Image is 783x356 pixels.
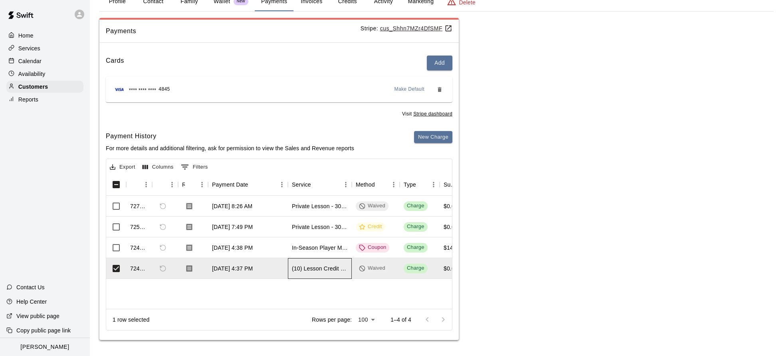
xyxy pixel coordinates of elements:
[16,283,45,291] p: Contact Us
[6,93,83,105] a: Reports
[444,173,456,196] div: Subtotal
[18,70,46,78] p: Availability
[212,173,248,196] div: Payment Date
[20,343,69,351] p: [PERSON_NAME]
[130,244,148,252] div: 724915
[106,56,124,70] h6: Cards
[141,161,176,173] button: Select columns
[444,223,458,231] div: $0.00
[196,179,208,191] button: Menu
[427,56,452,70] button: Add
[130,265,148,272] div: 724912
[113,316,149,324] div: 1 row selected
[106,26,361,36] span: Payments
[288,173,352,196] div: Service
[156,241,170,255] span: Refund payment
[276,179,288,191] button: Menu
[152,173,178,196] div: Refund
[355,314,378,326] div: 100
[292,223,348,231] div: Private Lesson - 30 Minutes
[391,83,428,96] button: Make Default
[402,110,452,118] span: Visit
[126,173,152,196] div: Id
[182,199,196,213] button: Download Receipt
[359,244,386,251] div: Coupon
[400,173,440,196] div: Type
[359,202,385,210] div: Waived
[359,265,385,272] div: Waived
[156,179,167,190] button: Sort
[166,179,178,191] button: Menu
[156,220,170,234] span: Refund payment
[6,81,83,93] a: Customers
[106,144,354,152] p: For more details and additional filtering, ask for permission to view the Sales and Revenue reports
[18,83,48,91] p: Customers
[388,179,400,191] button: Menu
[340,179,352,191] button: Menu
[248,179,260,190] button: Sort
[6,68,83,80] a: Availability
[18,32,34,40] p: Home
[16,298,47,306] p: Help Center
[404,173,416,196] div: Type
[212,265,253,272] div: Jul 29, 2025, 4:37 PM
[182,241,196,255] button: Download Receipt
[156,199,170,213] span: Refund payment
[130,179,141,190] button: Sort
[407,202,424,210] div: Charge
[380,25,452,32] u: cus_Shhn7MZr4DfSMF
[444,265,458,272] div: $0.00
[352,173,400,196] div: Method
[292,202,348,210] div: Private Lesson - 30 Minutes
[312,316,352,324] p: Rows per page:
[407,223,424,231] div: Charge
[444,202,458,210] div: $0.00
[179,161,210,173] button: Show filters
[292,265,348,272] div: (10) Lesson Credit - 30 Minutes
[391,316,411,324] p: 1–4 of 4
[16,312,59,320] p: View public page
[108,161,137,173] button: Export
[212,223,253,231] div: Jul 29, 2025, 7:49 PM
[208,173,288,196] div: Payment Date
[311,179,322,190] button: Sort
[407,244,424,251] div: Charge
[18,57,42,65] p: Calendar
[159,86,170,93] span: 4845
[292,173,311,196] div: Service
[182,261,196,276] button: Download Receipt
[16,326,71,334] p: Copy public page link
[6,42,83,54] a: Services
[414,131,452,143] button: New Charge
[6,55,83,67] a: Calendar
[407,265,424,272] div: Charge
[394,86,425,93] span: Make Default
[140,179,152,191] button: Menu
[212,244,253,252] div: Jul 29, 2025, 4:38 PM
[212,202,252,210] div: Jul 31, 2025, 8:26 AM
[156,262,170,275] span: Refund payment
[18,44,40,52] p: Services
[375,179,386,190] button: Sort
[416,179,427,190] button: Sort
[130,223,148,231] div: 725339
[359,223,382,231] div: Credit
[182,220,196,234] button: Download Receipt
[6,30,83,42] a: Home
[428,179,440,191] button: Menu
[292,244,348,252] div: In-Season Player Membership - LIMITED TIME OFFER
[444,244,464,252] div: $149.00
[182,173,185,196] div: Receipt
[185,179,196,190] button: Sort
[413,111,452,117] a: You don't have the permission to visit the Stripe dashboard
[361,24,452,33] p: Stripe:
[413,111,452,117] u: Stripe dashboard
[356,173,375,196] div: Method
[130,202,148,210] div: 727875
